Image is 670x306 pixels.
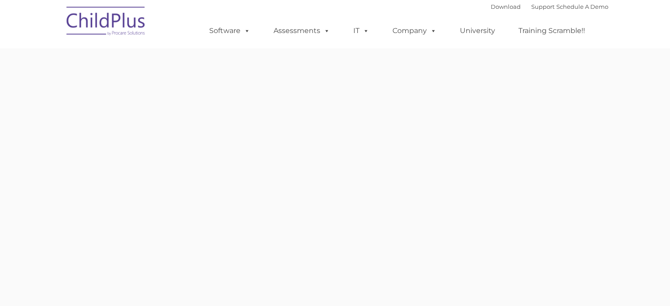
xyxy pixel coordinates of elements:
[344,22,378,40] a: IT
[200,22,259,40] a: Software
[510,22,594,40] a: Training Scramble!!
[491,3,608,10] font: |
[62,0,150,44] img: ChildPlus by Procare Solutions
[491,3,521,10] a: Download
[556,3,608,10] a: Schedule A Demo
[451,22,504,40] a: University
[531,3,555,10] a: Support
[265,22,339,40] a: Assessments
[384,22,445,40] a: Company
